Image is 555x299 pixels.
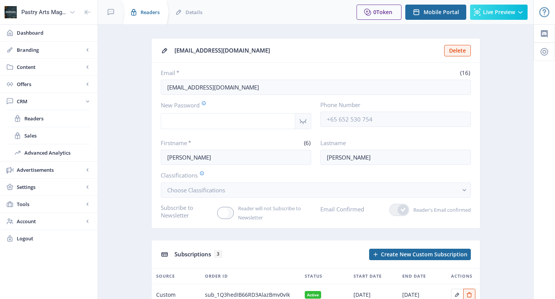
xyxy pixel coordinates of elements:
[305,272,322,281] span: Status
[17,166,84,174] span: Advertisements
[17,98,84,105] span: CRM
[161,80,471,95] input: Enter reader’s email
[357,5,401,20] button: 0Token
[161,171,465,179] label: Classifications
[17,183,84,191] span: Settings
[381,251,467,257] span: Create New Custom Subscription
[320,101,465,109] label: Phone Number
[161,69,313,77] label: Email
[141,8,160,16] span: Readers
[353,272,382,281] span: Start Date
[156,272,175,281] span: Source
[402,272,426,281] span: End Date
[451,272,472,281] span: Actions
[174,250,211,258] span: Subscriptions
[17,235,91,242] span: Logout
[24,115,90,122] span: Readers
[369,249,471,260] button: Create New Custom Subscription
[17,80,84,88] span: Offers
[8,110,90,127] a: Readers
[17,46,84,54] span: Branding
[17,63,84,71] span: Content
[470,5,528,20] button: Live Preview
[320,204,364,214] label: Email Confirmed
[5,6,17,18] img: properties.app_icon.png
[161,101,305,109] label: New Password
[320,139,465,147] label: Lastname
[214,250,222,258] span: 3
[409,205,471,214] span: Reader's Email confirmed
[320,150,471,165] input: Enter reader’s lastname
[161,150,311,165] input: Enter reader’s firstname
[8,127,90,144] a: Sales
[303,139,311,147] span: (6)
[174,45,440,56] div: [EMAIL_ADDRESS][DOMAIN_NAME]
[17,29,91,37] span: Dashboard
[8,144,90,161] a: Advanced Analytics
[205,272,228,281] span: Order ID
[17,200,84,208] span: Tools
[167,186,225,194] span: Choose Classifications
[24,149,90,157] span: Advanced Analytics
[320,112,471,127] input: +65 652 530 754
[234,204,311,222] span: Reader will not Subscribe to Newsletter
[21,4,66,21] div: Pastry Arts Magazine
[24,132,90,139] span: Sales
[17,217,84,225] span: Account
[365,249,471,260] a: New page
[295,113,311,129] nb-icon: Show password
[459,69,471,77] span: (16)
[405,5,466,20] button: Mobile Portal
[483,9,515,15] span: Live Preview
[161,182,471,198] button: Choose Classifications
[161,139,233,147] label: Firstname
[424,9,459,15] span: Mobile Portal
[161,204,211,219] label: Subscribe to Newsletter
[376,8,392,16] span: Token
[186,8,202,16] span: Details
[444,45,471,56] button: Delete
